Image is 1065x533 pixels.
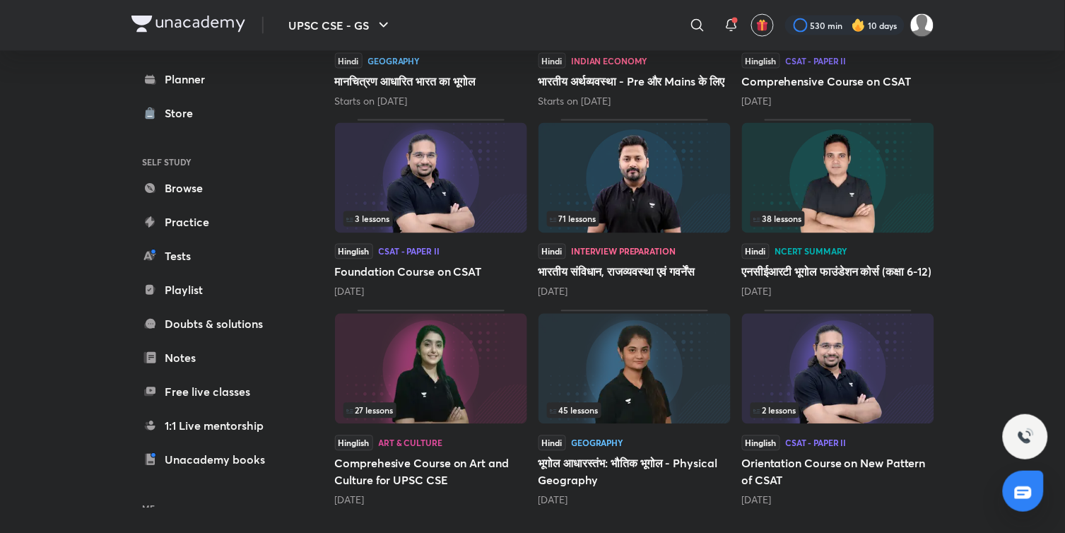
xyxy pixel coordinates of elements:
div: infocontainer [547,403,722,418]
div: 1 month ago [742,285,934,299]
button: UPSC CSE - GS [281,11,401,40]
div: Orientation Course on New Pattern of CSAT [742,310,934,507]
a: Notes [131,344,295,372]
div: Geography [368,57,420,65]
img: Thumbnail [539,123,731,233]
a: Free live classes [131,377,295,406]
h5: Comprehensive Course on CSAT [742,73,934,90]
a: Tests [131,242,295,270]
h5: एनसीईआरटी भूगोल फाउंडेशन कोर्स (कक्षा 6-12) [742,264,934,281]
div: infocontainer [343,403,519,418]
a: Browse [131,174,295,202]
span: 3 lessons [346,215,390,223]
span: Hindi [539,244,566,259]
div: 11 months ago [539,493,731,508]
div: भारतीय संविधान, राजव्यवस्था एवं गवर्नेंस [539,119,731,299]
a: Practice [131,208,295,236]
div: Starts on Sep 11 [539,94,731,108]
div: Indian Economy [572,57,648,65]
div: Starts on Sep 8 [335,94,527,108]
span: 27 lessons [346,406,394,415]
h5: भारतीय संविधान, राजव्यवस्था एवं गवर्नेंस [539,264,731,281]
div: infosection [343,211,519,227]
h5: मानचित्रण आधारित भारत का भूगोल [335,73,527,90]
img: Company Logo [131,16,245,33]
div: left [343,211,519,227]
div: Interview Preparation [572,247,676,256]
div: CSAT - Paper II [786,439,847,447]
div: 21 days ago [742,94,934,108]
img: Thumbnail [335,314,527,424]
h5: Orientation Course on New Pattern of CSAT [742,455,934,489]
div: infosection [751,403,926,418]
div: left [343,403,519,418]
div: infocontainer [547,211,722,227]
span: Hindi [742,244,770,259]
h5: भारतीय अर्थव्यवस्था - Pre और Mains के लिए [539,73,731,90]
img: Thumbnail [335,123,527,233]
div: left [751,403,926,418]
h5: Comprehesive Course on Art and Culture for UPSC CSE [335,455,527,489]
h6: ME [131,496,295,520]
div: NCERT Summary [775,247,848,256]
div: 27 days ago [539,285,731,299]
div: left [547,211,722,227]
div: एनसीईआरटी भूगोल फाउंडेशन कोर्स (कक्षा 6-12) [742,119,934,299]
span: Hinglish [335,435,373,451]
img: avatar [756,19,769,32]
span: 38 lessons [753,215,802,223]
img: Komal [910,13,934,37]
h6: SELF STUDY [131,150,295,174]
div: infosection [547,403,722,418]
div: Store [165,105,202,122]
a: Unacademy books [131,445,295,474]
div: CSAT - Paper II [379,247,440,256]
div: Comprehesive Course on Art and Culture for UPSC CSE [335,310,527,507]
a: Store [131,99,295,127]
div: infosection [751,211,926,227]
div: 7 months ago [335,493,527,508]
div: Art & Culture [379,439,442,447]
span: Hinglish [742,53,780,69]
div: infosection [343,403,519,418]
h5: भूगोल आधारस्‍तंभ: भौतिक भूगोल - Physical Geography [539,455,731,489]
img: Thumbnail [742,314,934,424]
span: 2 lessons [753,406,796,415]
img: streak [852,18,866,33]
div: Geography [572,439,624,447]
div: left [547,403,722,418]
a: 1:1 Live mentorship [131,411,295,440]
div: 1 day ago [742,493,934,508]
div: left [751,211,926,227]
a: Company Logo [131,16,245,36]
img: Thumbnail [539,314,731,424]
div: infocontainer [343,211,519,227]
span: 45 lessons [550,406,599,415]
div: CSAT - Paper II [786,57,847,65]
span: Hindi [539,53,566,69]
span: Hindi [335,53,363,69]
a: Playlist [131,276,295,304]
button: avatar [751,14,774,37]
div: infosection [547,211,722,227]
img: Thumbnail [742,123,934,233]
div: infocontainer [751,211,926,227]
span: Hinglish [335,244,373,259]
span: 71 lessons [550,215,596,223]
img: ttu [1017,428,1034,445]
h5: Foundation Course on CSAT [335,264,527,281]
span: Hinglish [742,435,780,451]
div: 22 days ago [335,285,527,299]
div: infocontainer [751,403,926,418]
a: Planner [131,65,295,93]
span: Hindi [539,435,566,451]
div: भूगोल आधारस्‍तंभ: भौतिक भूगोल - Physical Geography [539,310,731,507]
div: Foundation Course on CSAT [335,119,527,299]
a: Doubts & solutions [131,310,295,338]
